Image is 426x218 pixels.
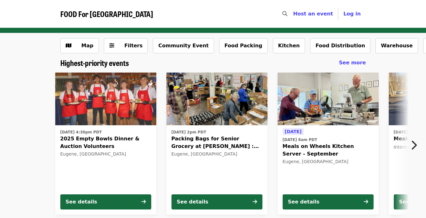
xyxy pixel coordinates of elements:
[394,144,423,150] span: Interest Form
[60,9,153,19] a: FOOD For [GEOGRAPHIC_DATA]
[285,129,302,134] span: [DATE]
[177,198,208,206] div: See details
[141,199,146,205] i: arrow-right icon
[339,59,366,67] a: See more
[55,58,371,68] div: Highest-priority events
[171,135,262,150] span: Packing Bags for Senior Grocery at [PERSON_NAME] : October
[278,73,379,215] a: See details for "Meals on Wheels Kitchen Server - September"
[60,38,99,53] button: Show map view
[60,57,129,68] span: Highest-priority events
[171,129,206,135] time: [DATE] 2pm PDT
[364,199,368,205] i: arrow-right icon
[109,43,114,49] i: sliders-h icon
[219,38,268,53] button: Food Packing
[405,136,426,154] button: Next item
[411,139,417,151] i: chevron-right icon
[291,6,296,21] input: Search
[339,60,366,66] span: See more
[293,11,333,17] a: Host an event
[343,11,361,17] span: Log in
[288,198,320,206] div: See details
[66,198,97,206] div: See details
[81,43,93,49] span: Map
[338,8,366,20] button: Log in
[60,151,151,157] div: Eugene, [GEOGRAPHIC_DATA]
[283,143,374,158] span: Meals on Wheels Kitchen Server - September
[55,73,156,126] img: 2025 Empty Bowls Dinner & Auction Volunteers organized by FOOD For Lane County
[273,38,305,53] button: Kitchen
[55,73,156,215] a: See details for "2025 Empty Bowls Dinner & Auction Volunteers"
[283,159,374,164] div: Eugene, [GEOGRAPHIC_DATA]
[375,38,418,53] button: Warehouse
[104,38,148,53] button: Filters (0 selected)
[282,11,287,17] i: search icon
[283,137,317,143] time: [DATE] 8am PDT
[253,199,257,205] i: arrow-right icon
[310,38,370,53] button: Food Distribution
[166,73,267,126] img: Packing Bags for Senior Grocery at Bailey Hill : October organized by FOOD For Lane County
[153,38,214,53] button: Community Event
[171,151,262,157] div: Eugene, [GEOGRAPHIC_DATA]
[60,135,151,150] span: 2025 Empty Bowls Dinner & Auction Volunteers
[278,73,379,126] img: Meals on Wheels Kitchen Server - September organized by FOOD For Lane County
[283,194,374,209] button: See details
[60,8,153,19] span: FOOD For [GEOGRAPHIC_DATA]
[124,43,143,49] span: Filters
[171,194,262,209] button: See details
[166,73,267,215] a: See details for "Packing Bags for Senior Grocery at Bailey Hill : October"
[60,58,129,68] a: Highest-priority events
[60,129,102,135] time: [DATE] 4:30pm PDT
[60,194,151,209] button: See details
[66,43,71,49] i: map icon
